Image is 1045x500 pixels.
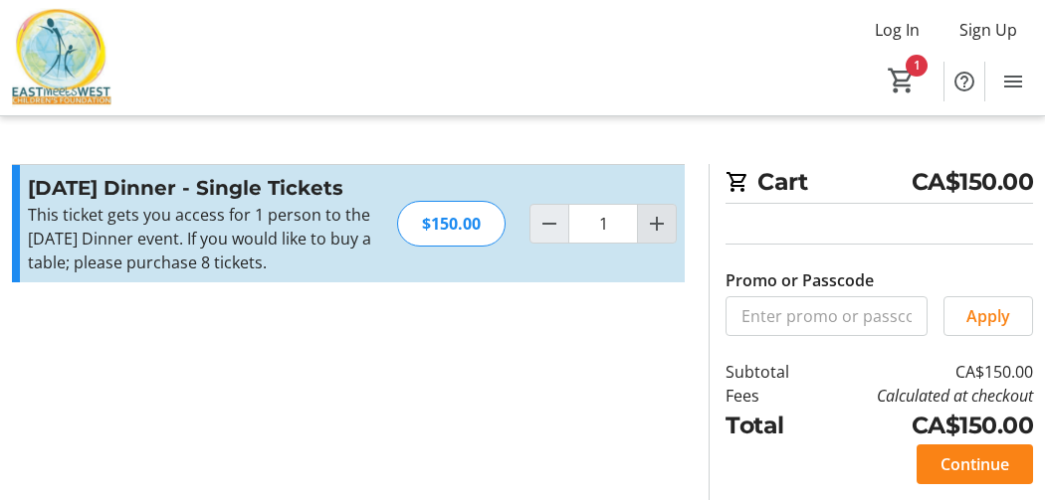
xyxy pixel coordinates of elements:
[726,360,814,384] td: Subtotal
[943,14,1033,46] button: Sign Up
[814,384,1033,408] td: Calculated at checkout
[726,268,874,292] label: Promo or Passcode
[993,62,1033,101] button: Menu
[726,296,928,336] input: Enter promo or passcode
[959,18,1017,42] span: Sign Up
[940,452,1009,476] span: Continue
[397,201,506,247] div: $150.00
[28,173,373,203] h3: [DATE] Dinner - Single Tickets
[859,14,936,46] button: Log In
[814,360,1033,384] td: CA$150.00
[912,164,1034,199] span: CA$150.00
[726,384,814,408] td: Fees
[28,203,373,274] div: This ticket gets you access for 1 person to the [DATE] Dinner event. If you would like to buy a t...
[884,63,920,98] button: Cart
[530,205,568,243] button: Decrement by one
[726,164,1033,204] h2: Cart
[966,304,1010,328] span: Apply
[568,204,638,244] input: Diwali Dinner - Single Tickets Quantity
[726,408,814,442] td: Total
[814,408,1033,442] td: CA$150.00
[638,205,676,243] button: Increment by one
[12,8,111,107] img: East Meets West Children's Foundation's Logo
[944,62,984,101] button: Help
[875,18,920,42] span: Log In
[943,296,1033,336] button: Apply
[917,444,1033,484] button: Continue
